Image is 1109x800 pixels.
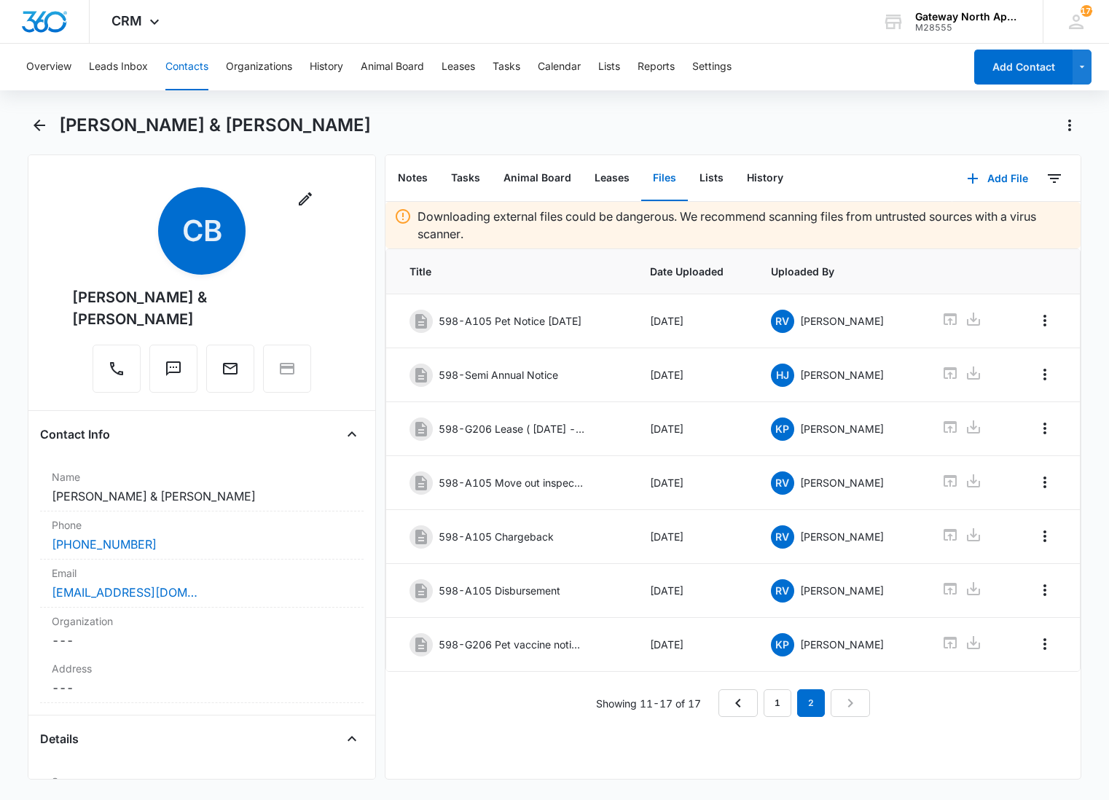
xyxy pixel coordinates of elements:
[439,313,581,329] p: 598-A105 Pet Notice [DATE]
[492,156,583,201] button: Animal Board
[1033,309,1057,332] button: Overflow Menu
[632,402,753,456] td: [DATE]
[52,679,352,697] dd: ---
[771,471,794,495] span: RV
[493,44,520,90] button: Tasks
[52,584,197,601] a: [EMAIL_ADDRESS][DOMAIN_NAME]
[771,364,794,387] span: HJ
[40,511,364,560] div: Phone[PHONE_NUMBER]
[40,730,79,748] h4: Details
[52,774,352,789] label: Source
[800,529,884,544] p: [PERSON_NAME]
[439,156,492,201] button: Tasks
[1033,471,1057,494] button: Overflow Menu
[93,345,141,393] button: Call
[206,345,254,393] button: Email
[340,423,364,446] button: Close
[1033,363,1057,386] button: Overflow Menu
[1033,417,1057,440] button: Overflow Menu
[800,367,884,383] p: [PERSON_NAME]
[439,475,584,490] p: 598-A105 Move out inspection
[915,23,1022,33] div: account id
[718,689,870,717] nav: Pagination
[596,696,701,711] p: Showing 11-17 of 17
[638,44,675,90] button: Reports
[165,44,208,90] button: Contacts
[439,637,584,652] p: 598-G206 Pet vaccine notice [DATE]
[538,44,581,90] button: Calendar
[93,367,141,380] a: Call
[771,310,794,333] span: RV
[688,156,735,201] button: Lists
[409,264,615,279] span: Title
[52,613,352,629] label: Organization
[1043,167,1066,190] button: Filters
[361,44,424,90] button: Animal Board
[800,313,884,329] p: [PERSON_NAME]
[28,114,50,137] button: Back
[974,50,1073,85] button: Add Contact
[40,560,364,608] div: Email[EMAIL_ADDRESS][DOMAIN_NAME]
[771,579,794,603] span: RV
[418,208,1072,243] p: Downloading external files could be dangerous. We recommend scanning files from untrusted sources...
[40,608,364,655] div: Organization---
[771,417,794,441] span: KP
[764,689,791,717] a: Page 1
[632,348,753,402] td: [DATE]
[641,156,688,201] button: Files
[149,345,197,393] button: Text
[598,44,620,90] button: Lists
[52,487,352,505] dd: [PERSON_NAME] & [PERSON_NAME]
[583,156,641,201] button: Leases
[439,583,560,598] p: 598-A105 Disbursement
[1033,632,1057,656] button: Overflow Menu
[72,286,332,330] div: [PERSON_NAME] & [PERSON_NAME]
[1033,579,1057,602] button: Overflow Menu
[439,421,584,436] p: 598-G206 Lease ( [DATE] - [DATE])
[439,529,554,544] p: 598-A105 Chargeback
[800,475,884,490] p: [PERSON_NAME]
[439,367,558,383] p: 598-Semi Annual Notice
[718,689,758,717] a: Previous Page
[111,13,142,28] span: CRM
[206,367,254,380] a: Email
[1058,114,1081,137] button: Actions
[952,161,1043,196] button: Add File
[1033,525,1057,548] button: Overflow Menu
[40,655,364,703] div: Address---
[800,421,884,436] p: [PERSON_NAME]
[632,456,753,510] td: [DATE]
[442,44,475,90] button: Leases
[158,187,246,275] span: CB
[632,294,753,348] td: [DATE]
[1081,5,1092,17] span: 172
[52,565,352,581] label: Email
[310,44,343,90] button: History
[800,583,884,598] p: [PERSON_NAME]
[692,44,732,90] button: Settings
[771,525,794,549] span: RV
[632,564,753,618] td: [DATE]
[797,689,825,717] em: 2
[26,44,71,90] button: Overview
[40,463,364,511] div: Name[PERSON_NAME] & [PERSON_NAME]
[632,618,753,672] td: [DATE]
[800,637,884,652] p: [PERSON_NAME]
[650,264,736,279] span: Date Uploaded
[1081,5,1092,17] div: notifications count
[771,264,907,279] span: Uploaded By
[226,44,292,90] button: Organizations
[632,510,753,564] td: [DATE]
[89,44,148,90] button: Leads Inbox
[52,632,352,649] dd: ---
[52,517,352,533] label: Phone
[52,469,352,485] label: Name
[52,536,157,553] a: [PHONE_NUMBER]
[340,727,364,750] button: Close
[52,661,352,676] label: Address
[40,426,110,443] h4: Contact Info
[735,156,795,201] button: History
[386,156,439,201] button: Notes
[59,114,371,136] h1: [PERSON_NAME] & [PERSON_NAME]
[771,633,794,656] span: KP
